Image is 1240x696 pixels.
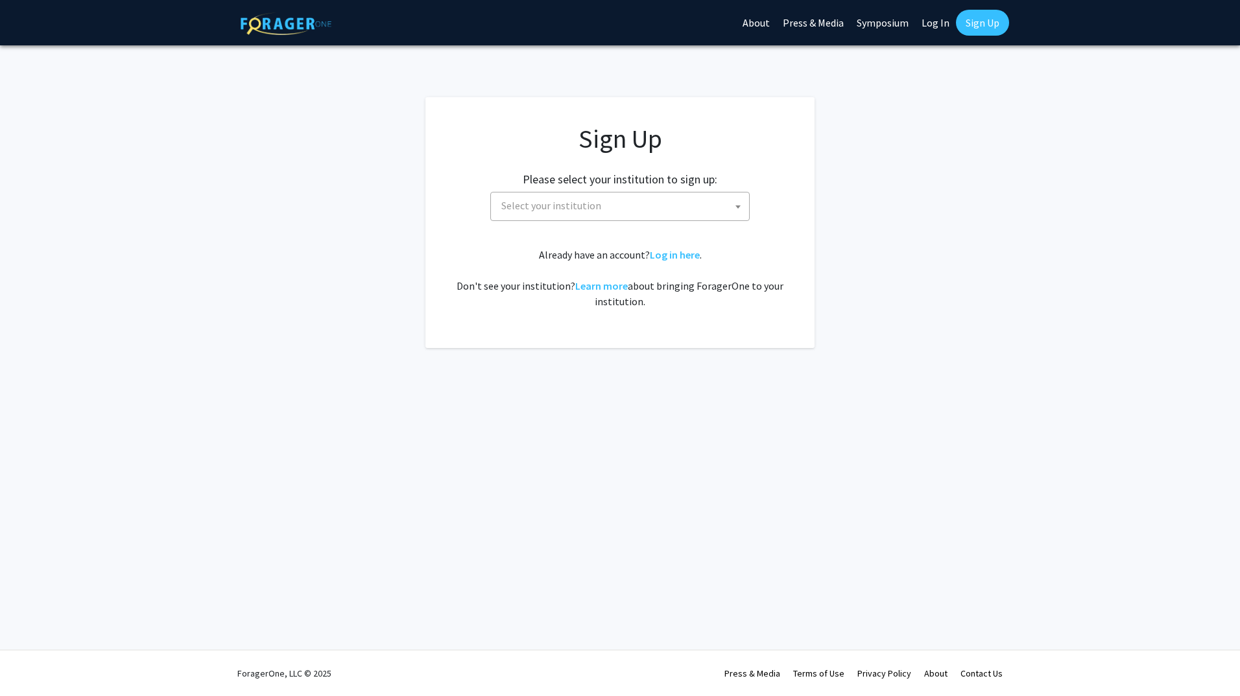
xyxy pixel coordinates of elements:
[960,667,1003,679] a: Contact Us
[237,651,331,696] div: ForagerOne, LLC © 2025
[451,123,789,154] h1: Sign Up
[724,667,780,679] a: Press & Media
[241,12,331,35] img: ForagerOne Logo
[523,172,717,187] h2: Please select your institution to sign up:
[501,199,601,212] span: Select your institution
[490,192,750,221] span: Select your institution
[575,279,628,292] a: Learn more about bringing ForagerOne to your institution
[857,667,911,679] a: Privacy Policy
[451,247,789,309] div: Already have an account? . Don't see your institution? about bringing ForagerOne to your institut...
[650,248,700,261] a: Log in here
[793,667,844,679] a: Terms of Use
[956,10,1009,36] a: Sign Up
[496,192,749,219] span: Select your institution
[924,667,948,679] a: About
